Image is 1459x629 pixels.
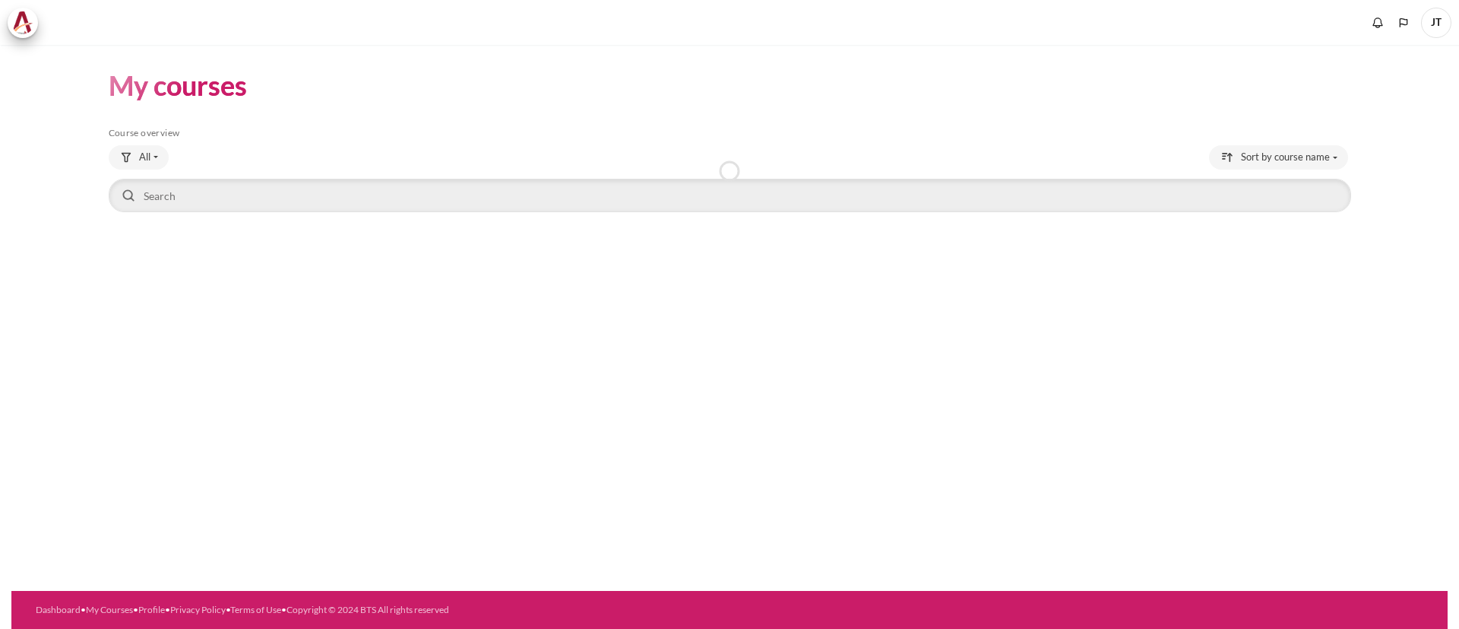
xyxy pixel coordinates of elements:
[1421,8,1451,38] a: User menu
[109,68,247,103] h1: My courses
[36,604,81,615] a: Dashboard
[8,8,46,38] a: Architeck Architeck
[86,604,133,615] a: My Courses
[36,603,815,617] div: • • • • •
[1241,150,1330,165] span: Sort by course name
[109,145,1351,215] div: Course overview controls
[170,604,226,615] a: Privacy Policy
[109,127,1351,139] h5: Course overview
[12,11,33,34] img: Architeck
[109,179,1351,212] input: Search
[109,145,169,170] button: Grouping drop-down menu
[230,604,281,615] a: Terms of Use
[1421,8,1451,38] span: JT
[11,45,1448,238] section: Content
[139,150,150,165] span: All
[138,604,165,615] a: Profile
[1209,145,1348,170] button: Sorting drop-down menu
[1392,11,1415,34] button: Languages
[1366,11,1389,34] div: Show notification window with no new notifications
[286,604,449,615] a: Copyright © 2024 BTS All rights reserved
